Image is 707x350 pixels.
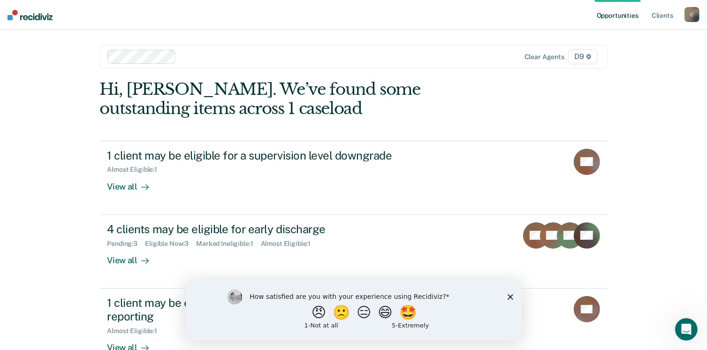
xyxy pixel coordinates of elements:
div: Almost Eligible : 1 [107,327,165,335]
div: Eligible Now : 3 [145,240,196,248]
div: Almost Eligible : 1 [261,240,319,248]
a: 1 client may be eligible for a supervision level downgradeAlmost Eligible:1View all [99,141,607,215]
div: 1 client may be eligible for downgrade to a minimum telephone reporting [107,296,436,323]
button: C [684,7,699,22]
div: Almost Eligible : 1 [107,166,165,174]
div: Hi, [PERSON_NAME]. We’ve found some outstanding items across 1 caseload [99,80,506,118]
div: Clear agents [525,53,564,61]
span: D9 [568,49,598,64]
div: Pending : 3 [107,240,145,248]
div: Marked Ineligible : 1 [196,240,260,248]
a: 4 clients may be eligible for early dischargePending:3Eligible Now:3Marked Ineligible:1Almost Eli... [99,215,607,289]
div: 4 clients may be eligible for early discharge [107,222,436,236]
div: View all [107,247,160,266]
iframe: Survey by Kim from Recidiviz [186,280,522,341]
img: Recidiviz [8,10,53,20]
div: 1 client may be eligible for a supervision level downgrade [107,149,436,162]
div: View all [107,174,160,192]
iframe: Intercom live chat [675,318,698,341]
